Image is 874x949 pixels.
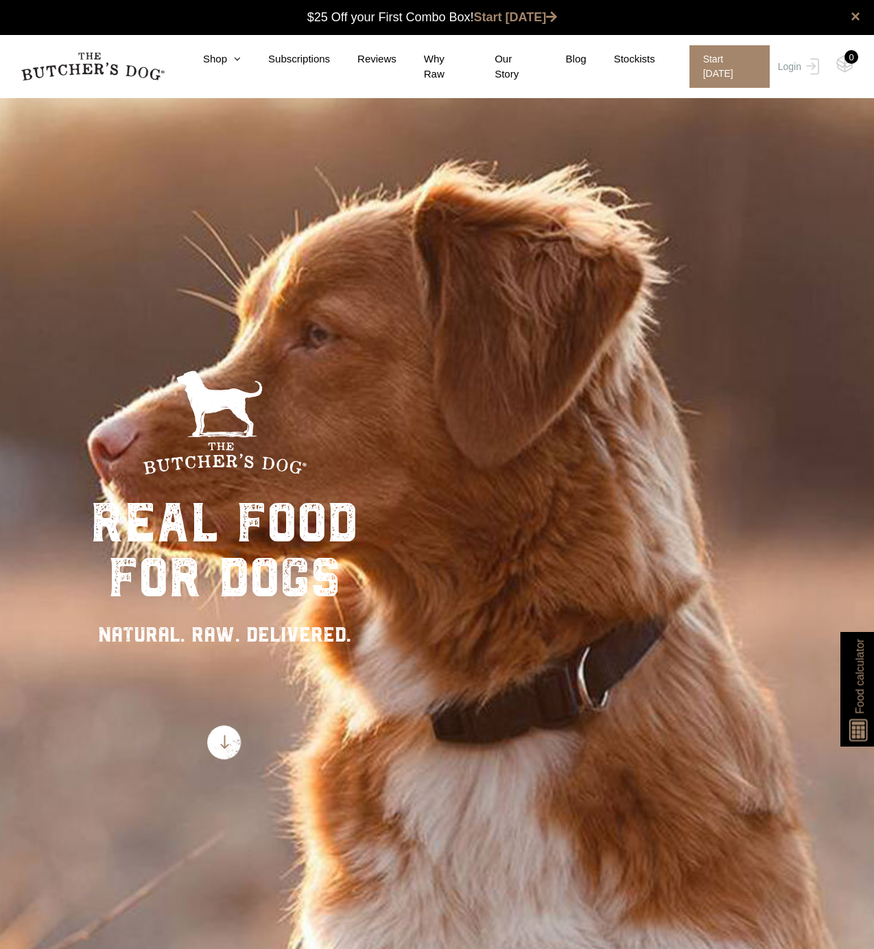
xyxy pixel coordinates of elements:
img: TBD_Cart-Empty.png [836,55,853,73]
a: Stockists [587,51,655,67]
a: Subscriptions [241,51,330,67]
a: close [851,8,860,25]
div: real food for dogs [91,495,358,605]
a: Why Raw [397,51,467,82]
a: Shop [176,51,241,67]
span: Start [DATE] [689,45,770,88]
a: Blog [539,51,587,67]
a: Login [775,45,819,88]
a: Start [DATE] [474,10,558,24]
div: NATURAL. RAW. DELIVERED. [91,619,358,650]
span: Food calculator [851,639,868,714]
a: Start [DATE] [676,45,775,88]
div: 0 [845,50,858,64]
a: Reviews [330,51,397,67]
a: Our Story [467,51,538,82]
